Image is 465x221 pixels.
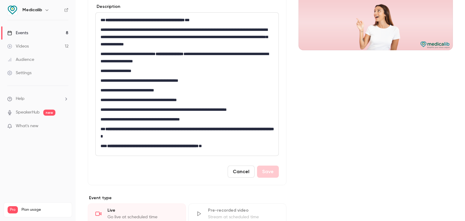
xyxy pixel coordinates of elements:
[8,5,17,15] img: Medicalib
[7,57,34,63] div: Audience
[228,166,255,178] button: Cancel
[22,7,42,13] h6: Medicalib
[16,96,25,102] span: Help
[7,43,29,49] div: Videos
[21,207,68,212] span: Plan usage
[208,214,279,220] div: Stream at scheduled time
[95,4,120,10] label: Description
[107,207,178,213] div: Live
[88,195,286,201] p: Event type
[43,110,55,116] span: new
[61,124,68,129] iframe: Noticeable Trigger
[7,70,31,76] div: Settings
[208,207,279,213] div: Pre-recorded video
[16,109,40,116] a: SpeakerHub
[96,13,279,156] div: editor
[7,96,68,102] li: help-dropdown-opener
[7,30,28,36] div: Events
[95,12,279,156] section: description
[16,123,38,129] span: What's new
[8,206,18,213] span: Pro
[107,214,178,220] div: Go live at scheduled time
